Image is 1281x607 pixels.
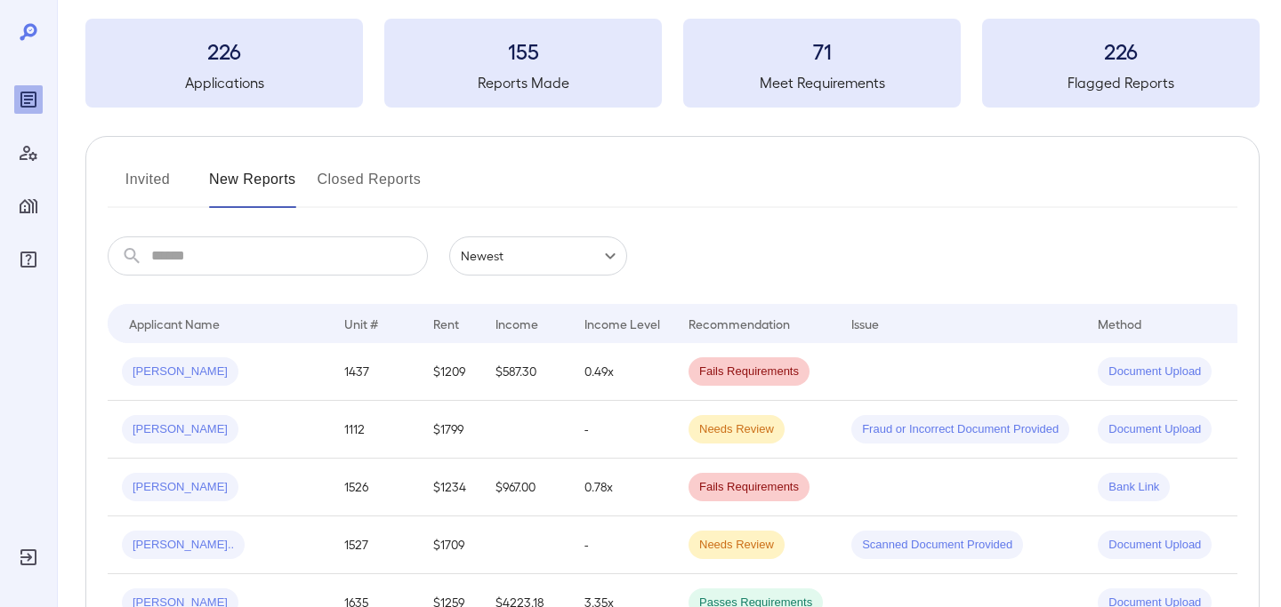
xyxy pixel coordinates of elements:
[851,537,1023,554] span: Scanned Document Provided
[683,72,961,93] h5: Meet Requirements
[14,543,43,571] div: Log Out
[481,343,570,401] td: $587.30
[570,516,674,574] td: -
[689,363,810,380] span: Fails Requirements
[689,537,785,554] span: Needs Review
[584,313,660,334] div: Income Level
[689,421,785,438] span: Needs Review
[85,36,363,65] h3: 226
[14,245,43,274] div: FAQ
[330,459,419,516] td: 1526
[122,537,245,554] span: [PERSON_NAME]..
[14,85,43,114] div: Reports
[419,516,481,574] td: $1709
[570,343,674,401] td: 0.49x
[85,72,363,93] h5: Applications
[330,516,419,574] td: 1527
[1098,363,1212,380] span: Document Upload
[851,313,880,334] div: Issue
[384,36,662,65] h3: 155
[14,139,43,167] div: Manage Users
[419,459,481,516] td: $1234
[570,401,674,459] td: -
[433,313,462,334] div: Rent
[108,165,188,208] button: Invited
[384,72,662,93] h5: Reports Made
[495,313,538,334] div: Income
[851,421,1069,438] span: Fraud or Incorrect Document Provided
[330,343,419,401] td: 1437
[449,236,627,276] div: Newest
[318,165,422,208] button: Closed Reports
[330,401,419,459] td: 1112
[982,72,1260,93] h5: Flagged Reports
[419,401,481,459] td: $1799
[209,165,296,208] button: New Reports
[14,192,43,220] div: Manage Properties
[129,313,220,334] div: Applicant Name
[344,313,378,334] div: Unit #
[122,421,238,438] span: [PERSON_NAME]
[689,479,810,496] span: Fails Requirements
[85,19,1260,108] summary: 226Applications155Reports Made71Meet Requirements226Flagged Reports
[481,459,570,516] td: $967.00
[1098,421,1212,438] span: Document Upload
[570,459,674,516] td: 0.78x
[689,313,790,334] div: Recommendation
[1098,313,1141,334] div: Method
[982,36,1260,65] h3: 226
[683,36,961,65] h3: 71
[1098,537,1212,554] span: Document Upload
[122,479,238,496] span: [PERSON_NAME]
[1098,479,1170,496] span: Bank Link
[419,343,481,401] td: $1209
[122,363,238,380] span: [PERSON_NAME]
